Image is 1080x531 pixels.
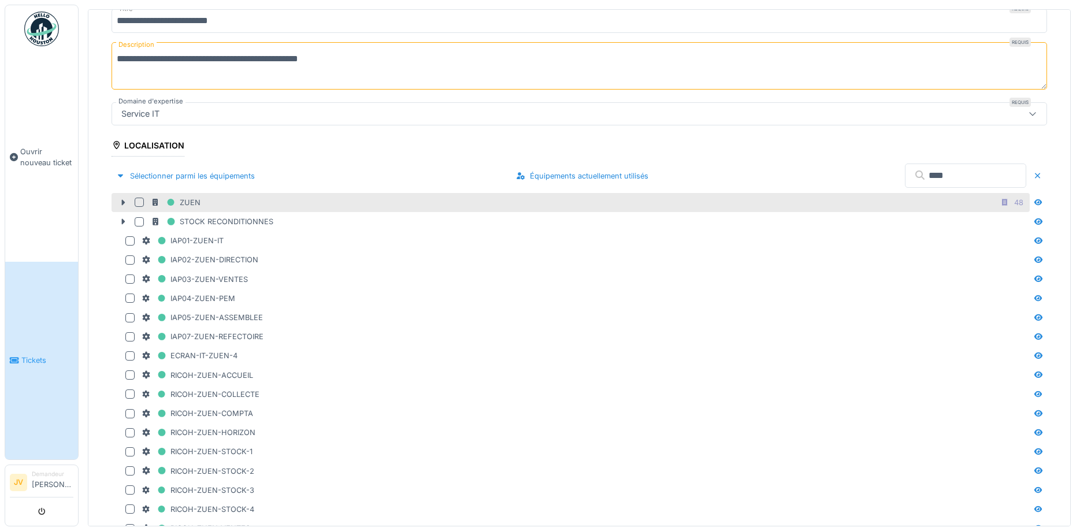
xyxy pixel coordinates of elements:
[142,252,258,267] div: IAP02-ZUEN-DIRECTION
[21,355,73,366] span: Tickets
[142,272,248,287] div: IAP03-ZUEN-VENTES
[142,310,263,325] div: IAP05-ZUEN-ASSEMBLEE
[112,137,184,157] div: Localisation
[10,470,73,497] a: JV Demandeur[PERSON_NAME]
[5,262,78,460] a: Tickets
[511,168,653,184] div: Équipements actuellement utilisés
[142,291,235,306] div: IAP04-ZUEN-PEM
[24,12,59,46] img: Badge_color-CXgf-gQk.svg
[20,146,73,168] span: Ouvrir nouveau ticket
[142,444,253,459] div: RICOH-ZUEN-STOCK-1
[10,474,27,491] li: JV
[1010,38,1031,47] div: Requis
[142,329,263,344] div: IAP07-ZUEN-REFECTOIRE
[142,387,259,402] div: RICOH-ZUEN-COLLECTE
[142,406,253,421] div: RICOH-ZUEN-COMPTA
[1014,197,1023,208] div: 48
[142,233,224,248] div: IAP01-ZUEN-IT
[142,483,254,497] div: RICOH-ZUEN-STOCK-3
[112,168,259,184] div: Sélectionner parmi les équipements
[142,368,253,383] div: RICOH-ZUEN-ACCUEIL
[151,214,273,229] div: STOCK RECONDITIONNES
[1010,98,1031,107] div: Requis
[142,348,237,363] div: ECRAN-IT-ZUEN-4
[5,53,78,262] a: Ouvrir nouveau ticket
[116,38,157,52] label: Description
[142,425,255,440] div: RICOH-ZUEN-HORIZON
[116,96,185,106] label: Domaine d'expertise
[32,470,73,495] li: [PERSON_NAME]
[151,195,201,210] div: ZUEN
[142,464,254,478] div: RICOH-ZUEN-STOCK-2
[142,502,254,517] div: RICOH-ZUEN-STOCK-4
[32,470,73,478] div: Demandeur
[117,107,164,120] div: Service IT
